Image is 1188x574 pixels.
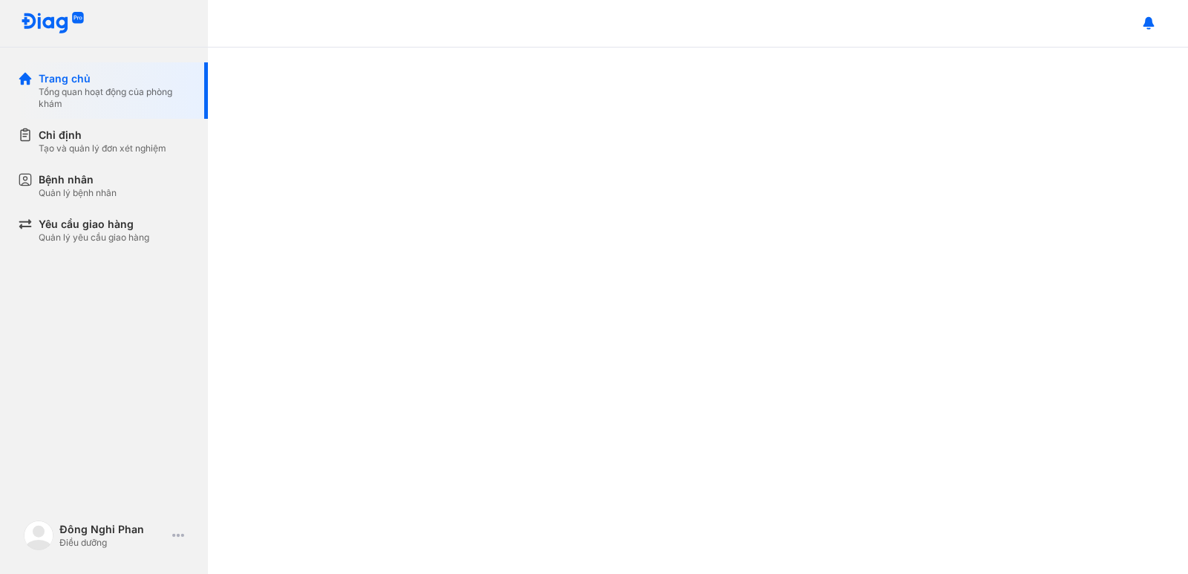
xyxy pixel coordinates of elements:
div: Tổng quan hoạt động của phòng khám [39,86,190,110]
img: logo [24,521,53,550]
div: Quản lý yêu cầu giao hàng [39,232,149,244]
div: Trang chủ [39,71,190,86]
div: Đông Nghi Phan [59,522,166,537]
div: Bệnh nhân [39,172,117,187]
div: Điều dưỡng [59,537,166,549]
div: Quản lý bệnh nhân [39,187,117,199]
div: Tạo và quản lý đơn xét nghiệm [39,143,166,154]
div: Chỉ định [39,128,166,143]
div: Yêu cầu giao hàng [39,217,149,232]
img: logo [21,12,85,35]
